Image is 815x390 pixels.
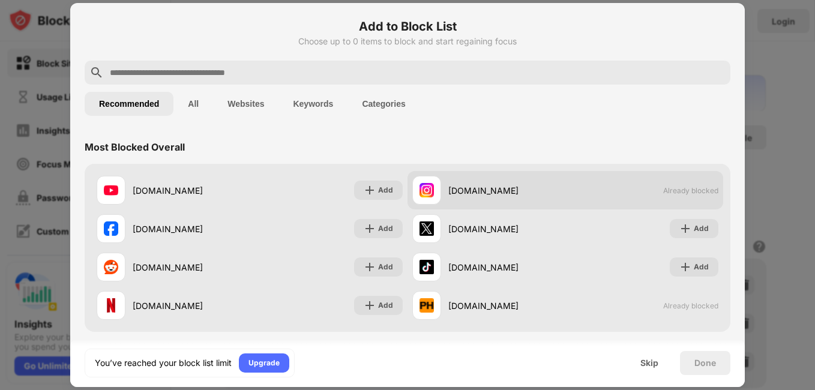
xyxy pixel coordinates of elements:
[663,301,718,310] span: Already blocked
[378,184,393,196] div: Add
[448,261,565,274] div: [DOMAIN_NAME]
[133,184,250,197] div: [DOMAIN_NAME]
[133,261,250,274] div: [DOMAIN_NAME]
[213,92,278,116] button: Websites
[420,298,434,313] img: favicons
[694,223,709,235] div: Add
[104,260,118,274] img: favicons
[85,17,730,35] h6: Add to Block List
[448,223,565,235] div: [DOMAIN_NAME]
[694,358,716,368] div: Done
[173,92,213,116] button: All
[104,221,118,236] img: favicons
[278,92,347,116] button: Keywords
[95,357,232,369] div: You’ve reached your block list limit
[85,37,730,46] div: Choose up to 0 items to block and start regaining focus
[420,183,434,197] img: favicons
[104,298,118,313] img: favicons
[663,186,718,195] span: Already blocked
[448,299,565,312] div: [DOMAIN_NAME]
[347,92,420,116] button: Categories
[133,223,250,235] div: [DOMAIN_NAME]
[640,358,658,368] div: Skip
[694,261,709,273] div: Add
[420,260,434,274] img: favicons
[89,65,104,80] img: search.svg
[378,223,393,235] div: Add
[378,299,393,311] div: Add
[85,141,185,153] div: Most Blocked Overall
[448,184,565,197] div: [DOMAIN_NAME]
[248,357,280,369] div: Upgrade
[420,221,434,236] img: favicons
[85,92,173,116] button: Recommended
[133,299,250,312] div: [DOMAIN_NAME]
[378,261,393,273] div: Add
[104,183,118,197] img: favicons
